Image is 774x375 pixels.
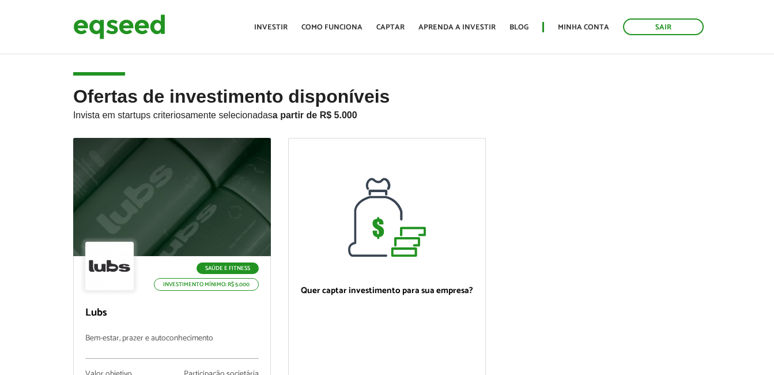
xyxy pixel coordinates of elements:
p: Invista em startups criteriosamente selecionadas [73,107,701,121]
a: Blog [509,24,528,31]
p: Investimento mínimo: R$ 5.000 [154,278,259,291]
a: Sair [623,18,704,35]
p: Saúde e Fitness [197,262,259,274]
a: Como funciona [301,24,363,31]
a: Aprenda a investir [418,24,496,31]
strong: a partir de R$ 5.000 [273,110,357,120]
p: Bem-estar, prazer e autoconhecimento [85,334,259,359]
img: EqSeed [73,12,165,42]
a: Captar [376,24,405,31]
p: Lubs [85,307,259,320]
h2: Ofertas de investimento disponíveis [73,87,701,138]
a: Minha conta [558,24,609,31]
a: Investir [254,24,288,31]
p: Quer captar investimento para sua empresa? [300,286,474,296]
